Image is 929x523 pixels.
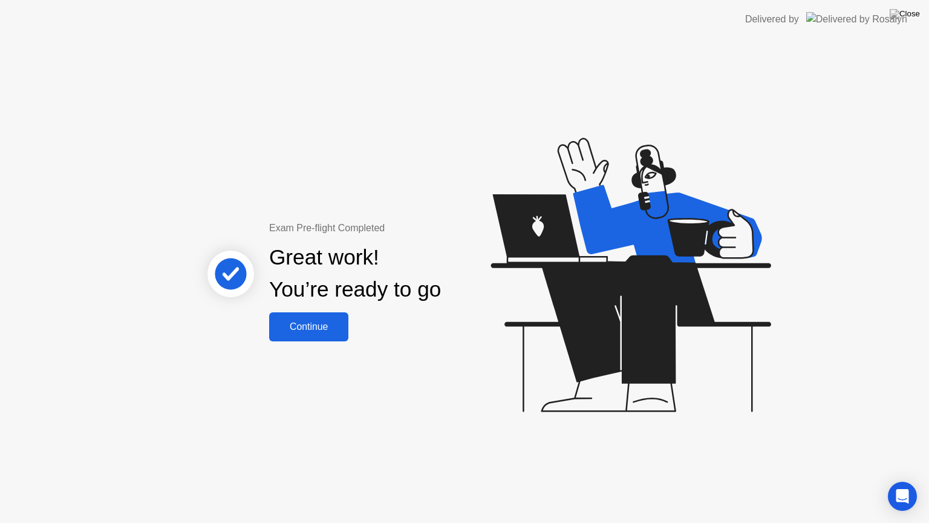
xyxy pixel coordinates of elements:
[745,12,799,27] div: Delivered by
[273,321,345,332] div: Continue
[890,9,920,19] img: Close
[888,482,917,511] div: Open Intercom Messenger
[269,312,348,341] button: Continue
[806,12,907,26] img: Delivered by Rosalyn
[269,221,519,235] div: Exam Pre-flight Completed
[269,242,441,306] div: Great work! You’re ready to go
